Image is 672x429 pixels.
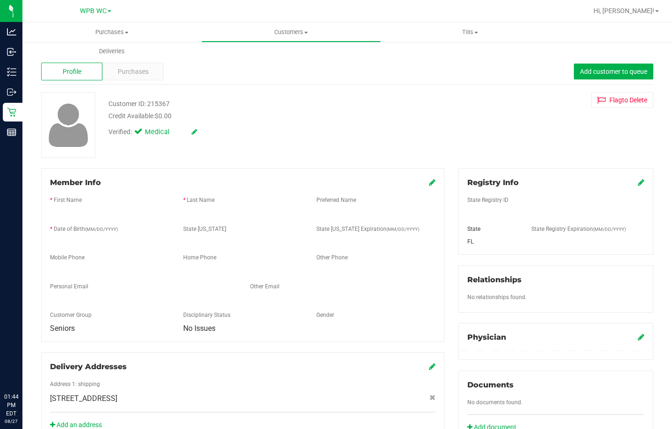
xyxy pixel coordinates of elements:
div: State [460,225,524,233]
span: Member Info [50,178,101,187]
label: Disciplinary Status [183,311,230,319]
button: Flagto Delete [591,92,653,108]
div: FL [460,237,524,246]
label: No relationships found. [467,293,527,301]
label: Date of Birth [54,225,118,233]
button: Add customer to queue [574,64,653,79]
label: State [US_STATE] Expiration [316,225,419,233]
a: Purchases [22,22,201,42]
span: Physician [467,333,506,342]
label: Mobile Phone [50,253,85,262]
span: Customers [202,28,380,36]
div: Verified: [108,127,197,137]
inline-svg: Analytics [7,27,16,36]
inline-svg: Inbound [7,47,16,57]
inline-svg: Inventory [7,67,16,77]
span: Documents [467,380,514,389]
span: Delivery Addresses [50,362,127,371]
label: Preferred Name [316,196,356,204]
inline-svg: Reports [7,128,16,137]
inline-svg: Outbound [7,87,16,97]
label: Address 1: shipping [50,380,100,388]
label: Other Email [250,282,279,291]
a: Add an address [50,421,102,429]
span: Purchases [118,67,149,77]
div: Customer ID: 215367 [108,99,170,109]
span: (MM/DD/YYYY) [85,227,118,232]
label: Gender [316,311,334,319]
a: Tills [381,22,560,42]
span: [STREET_ADDRESS] [50,393,117,404]
span: WPB WC [80,7,107,15]
span: Registry Info [467,178,519,187]
span: No documents found. [467,399,522,406]
label: Personal Email [50,282,88,291]
a: Customers [201,22,380,42]
span: No Issues [183,324,215,333]
span: Seniors [50,324,75,333]
div: Credit Available: [108,111,407,121]
iframe: Resource center unread badge [28,353,39,364]
label: Customer Group [50,311,92,319]
inline-svg: Retail [7,107,16,117]
span: Deliveries [86,47,137,56]
label: State Registry Expiration [531,225,626,233]
span: Relationships [467,275,522,284]
span: (MM/DD/YYYY) [593,227,626,232]
span: Hi, [PERSON_NAME]! [593,7,654,14]
p: 08/27 [4,418,18,425]
label: State [US_STATE] [183,225,226,233]
span: Profile [63,67,81,77]
label: State Registry ID [467,196,508,204]
span: Medical [145,127,182,137]
span: Tills [381,28,559,36]
span: (MM/DD/YYYY) [386,227,419,232]
a: Deliveries [22,42,201,61]
iframe: Resource center [9,354,37,382]
p: 01:44 PM EDT [4,393,18,418]
img: user-icon.png [44,101,93,149]
label: First Name [54,196,82,204]
span: Purchases [22,28,201,36]
span: $0.00 [155,112,172,120]
label: Last Name [187,196,214,204]
label: Home Phone [183,253,216,262]
label: Other Phone [316,253,348,262]
span: Add customer to queue [580,68,647,75]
